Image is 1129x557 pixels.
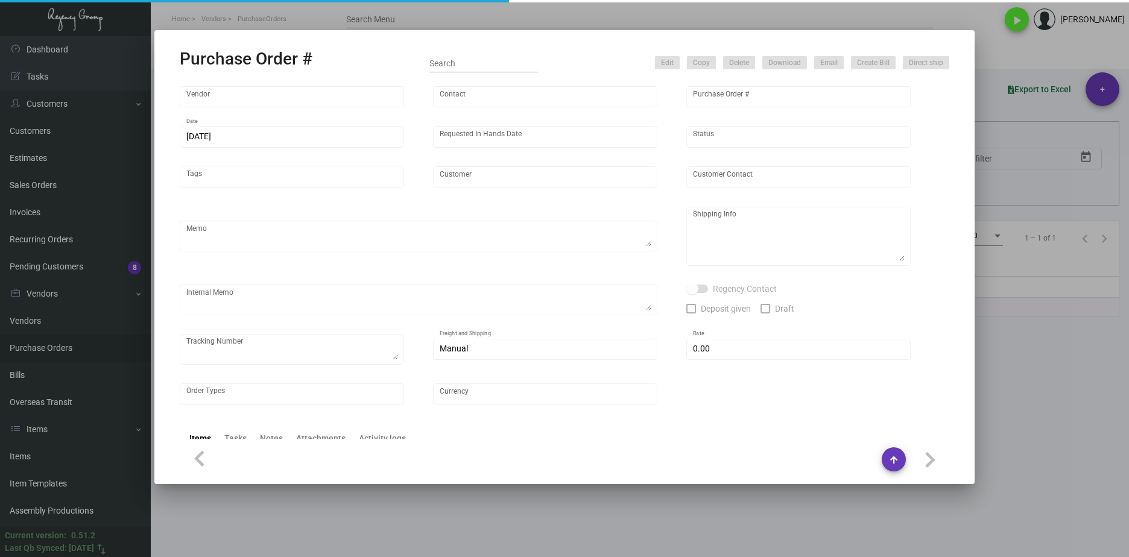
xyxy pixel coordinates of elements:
[189,432,211,445] div: Items
[224,432,247,445] div: Tasks
[768,58,801,68] span: Download
[71,529,95,542] div: 0.51.2
[723,56,755,69] button: Delete
[661,58,674,68] span: Edit
[701,301,751,316] span: Deposit given
[180,49,312,69] h2: Purchase Order #
[5,529,66,542] div: Current version:
[820,58,838,68] span: Email
[857,58,890,68] span: Create Bill
[851,56,896,69] button: Create Bill
[260,432,283,445] div: Notes
[693,58,710,68] span: Copy
[713,282,777,296] span: Regency Contact
[729,58,749,68] span: Delete
[296,432,346,445] div: Attachments
[440,344,468,353] span: Manual
[814,56,844,69] button: Email
[909,58,943,68] span: Direct ship
[903,56,949,69] button: Direct ship
[762,56,807,69] button: Download
[687,56,716,69] button: Copy
[775,301,794,316] span: Draft
[359,432,406,445] div: Activity logs
[5,542,94,555] div: Last Qb Synced: [DATE]
[655,56,680,69] button: Edit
